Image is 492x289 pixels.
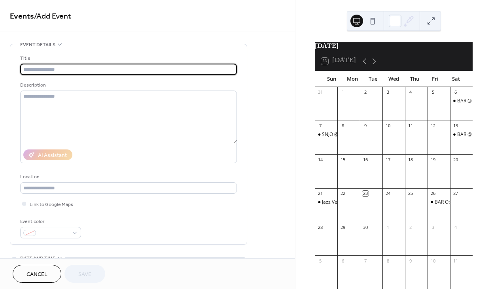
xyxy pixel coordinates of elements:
div: BAR Opening at Newtown Arts Festival [428,199,450,206]
div: 1 [340,89,346,95]
div: 12 [430,123,436,129]
div: 30 [362,224,368,230]
div: Jazz Vespers at UMC of Westport & Weston [315,199,337,206]
div: 21 [317,191,323,196]
div: BAR @ Rock This Democracy [450,131,473,138]
div: [DATE] [315,42,473,52]
div: 8 [340,123,346,129]
div: SNJO @ Big Band Benefit, Westerly, RI [315,131,337,138]
div: 7 [362,258,368,264]
div: Event color [20,217,79,226]
div: 17 [385,157,391,162]
div: 5 [430,89,436,95]
div: Location [20,173,235,181]
div: 3 [385,89,391,95]
div: 5 [317,258,323,264]
div: Description [20,81,235,89]
div: 6 [340,258,346,264]
div: 3 [430,224,436,230]
div: 10 [430,258,436,264]
div: 29 [340,224,346,230]
span: Event details [20,41,55,49]
span: Date and time [20,254,55,263]
div: Sat [446,71,466,87]
div: 16 [362,157,368,162]
div: 14 [317,157,323,162]
div: Mon [342,71,363,87]
div: 24 [385,191,391,196]
div: 11 [407,123,413,129]
div: 15 [340,157,346,162]
div: 2 [362,89,368,95]
div: Thu [404,71,425,87]
div: Sun [321,71,342,87]
div: 6 [452,89,458,95]
div: 1 [385,224,391,230]
div: 10 [385,123,391,129]
div: 8 [385,258,391,264]
div: 31 [317,89,323,95]
div: 28 [317,224,323,230]
div: Title [20,54,235,62]
span: Link to Google Maps [30,200,73,209]
div: 4 [452,224,458,230]
div: Tue [363,71,383,87]
div: Fri [425,71,445,87]
div: SNJO @ Big Band Benefit, Westerly, [GEOGRAPHIC_DATA] [322,131,448,138]
div: Jazz Vespers at UMC of [GEOGRAPHIC_DATA] & Weston [322,199,445,206]
div: 25 [407,191,413,196]
div: 22 [340,191,346,196]
div: 27 [452,191,458,196]
button: Cancel [13,265,61,283]
div: 13 [452,123,458,129]
div: 26 [430,191,436,196]
div: Wed [384,71,404,87]
div: 11 [452,258,458,264]
div: 18 [407,157,413,162]
div: 20 [452,157,458,162]
div: 19 [430,157,436,162]
div: 2 [407,224,413,230]
div: 9 [407,258,413,264]
div: 7 [317,123,323,129]
span: Cancel [26,270,47,279]
div: 23 [362,191,368,196]
div: BAR @ Private Event [450,98,473,104]
div: 4 [407,89,413,95]
span: / Add Event [34,9,71,24]
div: 9 [362,123,368,129]
a: Events [10,9,34,24]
